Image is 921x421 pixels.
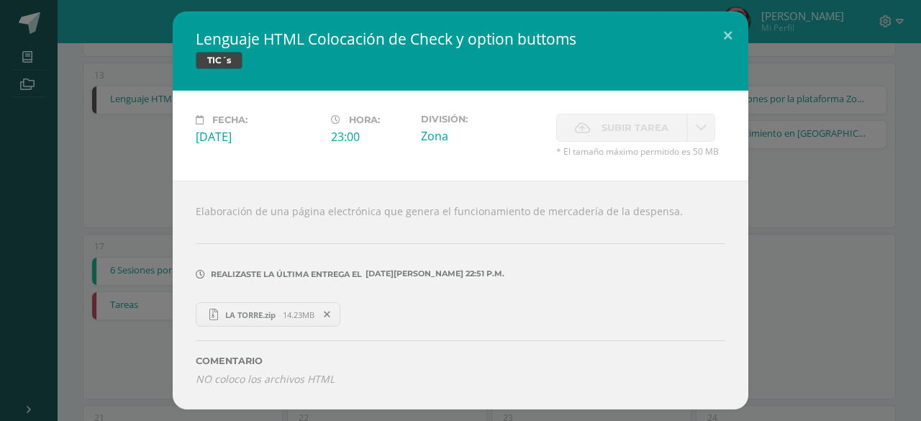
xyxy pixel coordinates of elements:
[196,52,242,69] span: TIC´s
[556,114,687,142] label: La fecha de entrega ha expirado
[421,128,545,144] div: Zona
[196,29,725,49] h2: Lenguaje HTML Colocación de Check y option buttoms
[196,356,725,366] label: Comentario
[349,114,380,125] span: Hora:
[687,114,715,142] a: La fecha de entrega ha expirado
[602,114,668,141] span: Subir tarea
[212,114,248,125] span: Fecha:
[196,302,340,327] a: LA TORRE.zip 14.23MB
[362,273,504,274] span: [DATE][PERSON_NAME] 22:51 p.m.
[331,129,409,145] div: 23:00
[283,309,314,320] span: 14.23MB
[421,114,545,125] label: División:
[196,129,319,145] div: [DATE]
[196,372,335,386] i: NO coloco los archivos HTML
[173,181,748,409] div: Elaboración de una página electrónica que genera el funcionamiento de mercadería de la despensa.
[211,269,362,279] span: Realizaste la última entrega el
[556,145,725,158] span: * El tamaño máximo permitido es 50 MB
[218,309,283,320] span: LA TORRE.zip
[315,307,340,322] span: Remover entrega
[707,12,748,60] button: Close (Esc)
